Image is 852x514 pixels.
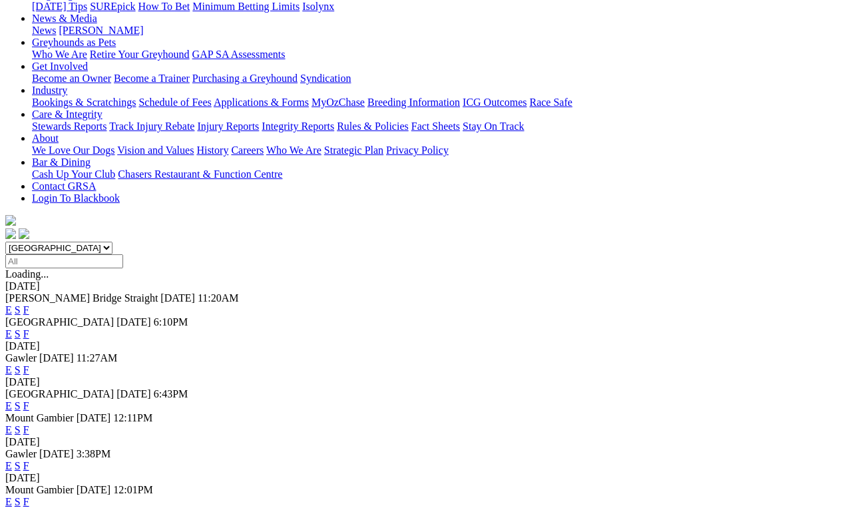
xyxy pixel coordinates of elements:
[15,424,21,435] a: S
[5,388,114,399] span: [GEOGRAPHIC_DATA]
[5,484,74,495] span: Mount Gambier
[302,1,334,12] a: Isolynx
[231,144,264,156] a: Careers
[312,97,365,108] a: MyOzChase
[32,97,136,108] a: Bookings & Scratchings
[337,121,409,132] a: Rules & Policies
[5,304,12,316] a: E
[5,340,847,352] div: [DATE]
[39,448,74,459] span: [DATE]
[262,121,334,132] a: Integrity Reports
[23,364,29,376] a: F
[77,448,111,459] span: 3:38PM
[192,73,298,84] a: Purchasing a Greyhound
[77,412,111,423] span: [DATE]
[32,192,120,204] a: Login To Blackbook
[90,1,135,12] a: SUREpick
[160,292,195,304] span: [DATE]
[5,280,847,292] div: [DATE]
[32,109,103,120] a: Care & Integrity
[138,1,190,12] a: How To Bet
[5,460,12,471] a: E
[32,156,91,168] a: Bar & Dining
[109,121,194,132] a: Track Injury Rebate
[32,180,96,192] a: Contact GRSA
[192,1,300,12] a: Minimum Betting Limits
[32,121,106,132] a: Stewards Reports
[32,1,87,12] a: [DATE] Tips
[116,388,151,399] span: [DATE]
[117,144,194,156] a: Vision and Values
[5,228,16,239] img: facebook.svg
[266,144,321,156] a: Who We Are
[32,144,114,156] a: We Love Our Dogs
[23,460,29,471] a: F
[196,144,228,156] a: History
[32,61,88,72] a: Get Involved
[198,292,239,304] span: 11:20AM
[32,97,847,109] div: Industry
[5,376,847,388] div: [DATE]
[5,472,847,484] div: [DATE]
[5,215,16,226] img: logo-grsa-white.png
[23,496,29,507] a: F
[5,328,12,340] a: E
[15,496,21,507] a: S
[529,97,572,108] a: Race Safe
[5,424,12,435] a: E
[23,400,29,411] a: F
[32,73,847,85] div: Get Involved
[116,316,151,328] span: [DATE]
[5,364,12,376] a: E
[386,144,449,156] a: Privacy Policy
[463,97,527,108] a: ICG Outcomes
[23,424,29,435] a: F
[197,121,259,132] a: Injury Reports
[23,328,29,340] a: F
[39,352,74,364] span: [DATE]
[154,316,188,328] span: 6:10PM
[15,364,21,376] a: S
[15,328,21,340] a: S
[113,484,153,495] span: 12:01PM
[32,121,847,132] div: Care & Integrity
[32,37,116,48] a: Greyhounds as Pets
[138,97,211,108] a: Schedule of Fees
[32,25,847,37] div: News & Media
[32,49,87,60] a: Who We Are
[5,436,847,448] div: [DATE]
[5,268,49,280] span: Loading...
[324,144,383,156] a: Strategic Plan
[5,352,37,364] span: Gawler
[5,254,123,268] input: Select date
[463,121,524,132] a: Stay On Track
[32,168,115,180] a: Cash Up Your Club
[23,304,29,316] a: F
[77,352,118,364] span: 11:27AM
[32,13,97,24] a: News & Media
[19,228,29,239] img: twitter.svg
[15,400,21,411] a: S
[367,97,460,108] a: Breeding Information
[15,460,21,471] a: S
[5,400,12,411] a: E
[77,484,111,495] span: [DATE]
[300,73,351,84] a: Syndication
[32,132,59,144] a: About
[5,316,114,328] span: [GEOGRAPHIC_DATA]
[32,168,847,180] div: Bar & Dining
[113,412,152,423] span: 12:11PM
[118,168,282,180] a: Chasers Restaurant & Function Centre
[90,49,190,60] a: Retire Your Greyhound
[411,121,460,132] a: Fact Sheets
[5,292,158,304] span: [PERSON_NAME] Bridge Straight
[59,25,143,36] a: [PERSON_NAME]
[32,85,67,96] a: Industry
[214,97,309,108] a: Applications & Forms
[5,496,12,507] a: E
[32,73,111,84] a: Become an Owner
[154,388,188,399] span: 6:43PM
[192,49,286,60] a: GAP SA Assessments
[15,304,21,316] a: S
[32,49,847,61] div: Greyhounds as Pets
